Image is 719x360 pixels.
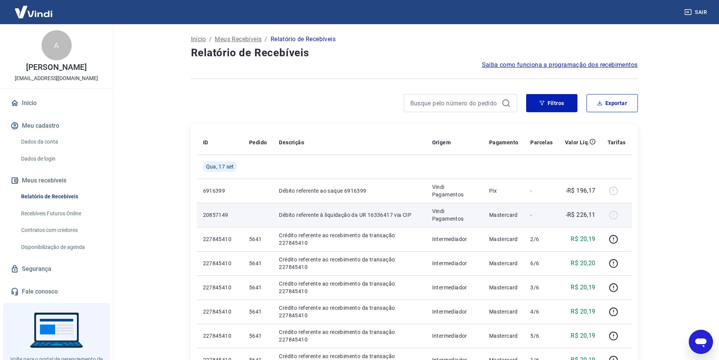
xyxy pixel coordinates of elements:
button: Filtros [526,94,577,112]
p: Intermediador [432,284,477,291]
p: Vindi Pagamentos [432,183,477,198]
p: - [530,187,553,195]
span: Qua, 17 set [206,163,234,170]
p: Parcelas [530,139,553,146]
a: Segurança [9,261,104,277]
p: Intermediador [432,260,477,267]
button: Meu cadastro [9,117,104,134]
p: 5641 [249,284,267,291]
p: R$ 20,19 [571,307,595,316]
p: 5641 [249,332,267,340]
p: Crédito referente ao recebimento da transação 227845410 [279,280,420,295]
p: 2/6 [530,235,553,243]
p: / [209,35,212,44]
p: Valor Líq. [565,139,590,146]
p: Origem [432,139,451,146]
p: Intermediador [432,308,477,315]
p: 6/6 [530,260,553,267]
p: Tarifas [608,139,626,146]
input: Busque pelo número do pedido [410,97,499,109]
img: Vindi [9,0,58,23]
a: Disponibilização de agenda [18,239,104,255]
p: Pix [489,187,519,195]
p: Crédito referente ao recebimento da transação 227845410 [279,304,420,319]
p: Intermediador [432,332,477,340]
p: Mastercard [489,308,519,315]
p: -R$ 196,17 [566,186,596,195]
p: - [530,211,553,219]
p: Intermediador [432,235,477,243]
a: Contratos com credores [18,222,104,238]
p: Débito referente à liquidação da UR 16336417 via CIP [279,211,420,219]
p: R$ 20,19 [571,235,595,244]
p: / [265,35,267,44]
a: Meus Recebíveis [215,35,262,44]
p: Crédito referente ao recebimento da transação 227845410 [279,328,420,343]
p: R$ 20,19 [571,283,595,292]
p: Vindi Pagamentos [432,207,477,222]
p: ID [203,139,208,146]
p: 227845410 [203,235,237,243]
iframe: Botão para abrir a janela de mensagens [689,330,713,354]
button: Exportar [587,94,638,112]
p: Crédito referente ao recebimento da transação 227845410 [279,232,420,247]
p: Mastercard [489,260,519,267]
p: Pagamento [489,139,519,146]
p: 6916399 [203,187,237,195]
p: 4/6 [530,308,553,315]
p: 227845410 [203,332,237,340]
a: Dados da conta [18,134,104,150]
p: 227845410 [203,284,237,291]
a: Relatório de Recebíveis [18,189,104,204]
p: Mastercard [489,284,519,291]
p: Descrição [279,139,304,146]
a: Início [191,35,206,44]
p: R$ 20,19 [571,331,595,340]
a: Saiba como funciona a programação dos recebimentos [482,60,638,70]
p: Débito referente ao saque 6916399 [279,187,420,195]
a: Recebíveis Futuros Online [18,206,104,221]
p: Pedido [249,139,267,146]
button: Sair [683,5,710,19]
h4: Relatório de Recebíveis [191,45,638,60]
p: -R$ 226,11 [566,210,596,219]
p: 3/6 [530,284,553,291]
p: 20857149 [203,211,237,219]
p: 5641 [249,308,267,315]
p: R$ 20,20 [571,259,595,268]
p: 5641 [249,235,267,243]
p: 5/6 [530,332,553,340]
p: 227845410 [203,308,237,315]
a: Fale conosco [9,283,104,300]
p: [PERSON_NAME] [26,63,86,71]
p: Mastercard [489,235,519,243]
p: Crédito referente ao recebimento da transação 227845410 [279,256,420,271]
p: [EMAIL_ADDRESS][DOMAIN_NAME] [15,74,98,82]
p: 227845410 [203,260,237,267]
p: Mastercard [489,211,519,219]
p: Mastercard [489,332,519,340]
p: 5641 [249,260,267,267]
a: Início [9,95,104,111]
div: A [42,30,72,60]
a: Dados de login [18,151,104,167]
button: Meus recebíveis [9,172,104,189]
p: Relatório de Recebíveis [271,35,336,44]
